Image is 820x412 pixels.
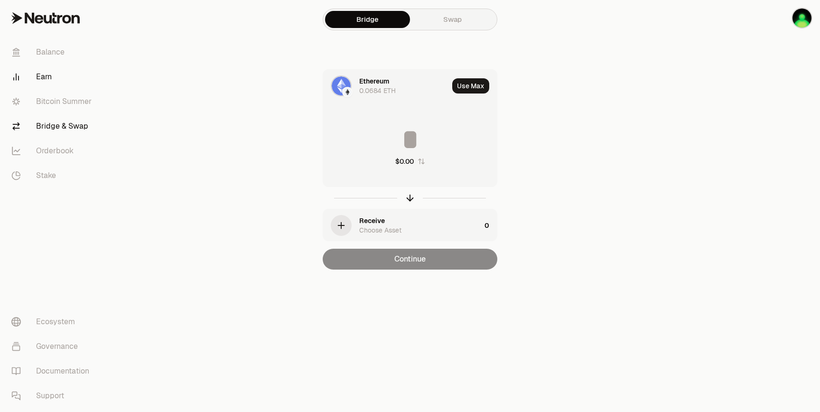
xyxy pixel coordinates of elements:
button: $0.00 [395,157,425,166]
a: Bridge [325,11,410,28]
a: Stake [4,163,102,188]
button: Use Max [452,78,489,94]
div: Receive [359,216,385,225]
a: Bitcoin Summer [4,89,102,114]
a: Swap [410,11,495,28]
div: Choose Asset [359,225,401,235]
div: $0.00 [395,157,414,166]
div: ETH LogoEthereum LogoEthereum0.0684 ETH [323,70,448,102]
img: QA [792,9,811,28]
a: Orderbook [4,139,102,163]
a: Governance [4,334,102,359]
div: Ethereum [359,76,389,86]
a: Ecosystem [4,309,102,334]
div: 0 [485,209,497,242]
a: Balance [4,40,102,65]
a: Bridge & Swap [4,114,102,139]
a: Earn [4,65,102,89]
div: 0.0684 ETH [359,86,396,95]
a: Documentation [4,359,102,384]
img: Ethereum Logo [343,88,352,96]
img: ETH Logo [332,76,351,95]
a: Support [4,384,102,408]
button: ReceiveChoose Asset0 [323,209,497,242]
div: ReceiveChoose Asset [323,209,481,242]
